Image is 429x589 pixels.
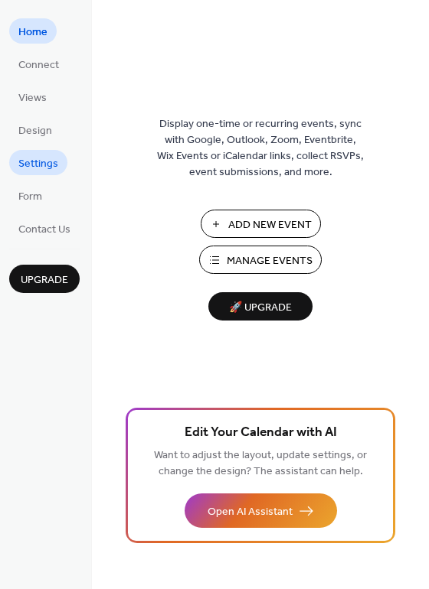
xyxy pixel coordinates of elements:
span: Add New Event [228,217,312,233]
span: 🚀 Upgrade [218,298,303,318]
a: Design [9,117,61,142]
span: Form [18,189,42,205]
a: Views [9,84,56,109]
span: Connect [18,57,59,73]
span: Contact Us [18,222,70,238]
a: Contact Us [9,216,80,241]
span: Manage Events [227,253,313,269]
span: Design [18,123,52,139]
button: 🚀 Upgrade [208,292,313,321]
a: Home [9,18,57,44]
span: Views [18,90,47,106]
span: Home [18,24,47,41]
span: Upgrade [21,272,68,288]
span: Edit Your Calendar with AI [185,422,337,444]
span: Open AI Assistant [208,504,293,520]
button: Open AI Assistant [185,493,337,528]
button: Upgrade [9,265,80,293]
a: Connect [9,51,68,76]
span: Settings [18,156,58,172]
button: Manage Events [199,246,322,274]
span: Want to adjust the layout, update settings, or change the design? The assistant can help. [154,445,367,482]
button: Add New Event [201,210,321,238]
span: Display one-time or recurring events, sync with Google, Outlook, Zoom, Eventbrite, Wix Events or ... [157,116,364,181]
a: Form [9,183,51,208]
a: Settings [9,150,67,175]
